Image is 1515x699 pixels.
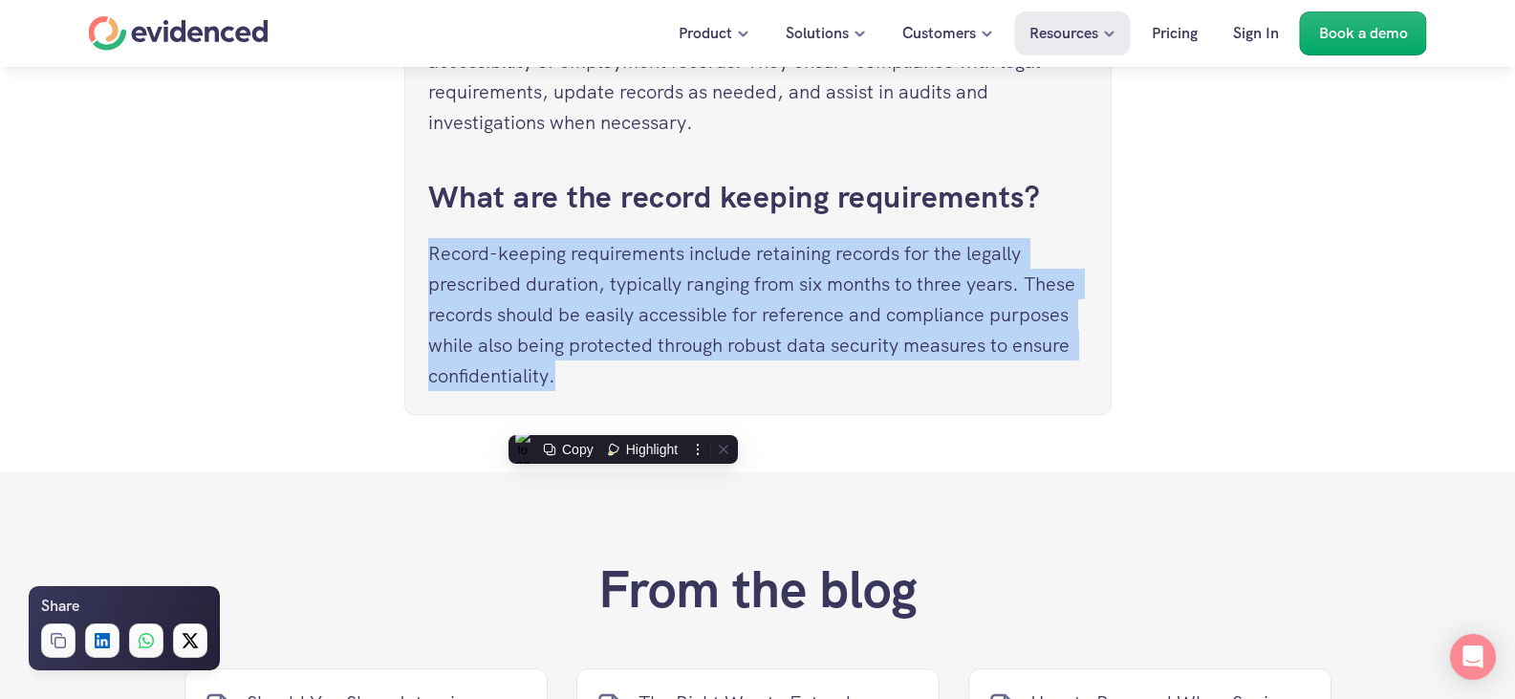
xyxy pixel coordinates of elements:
[1137,11,1212,55] a: Pricing
[1300,11,1427,55] a: Book a demo
[679,21,732,46] p: Product
[598,558,918,621] h2: From the blog
[89,16,269,51] a: Home
[428,177,1041,217] a: What are the record keeping requirements?
[1219,11,1293,55] a: Sign In
[1319,21,1408,46] p: Book a demo
[902,21,976,46] p: Customers
[1233,21,1279,46] p: Sign In
[786,21,849,46] p: Solutions
[41,594,79,619] h6: Share
[1152,21,1198,46] p: Pricing
[1450,634,1496,680] div: Open Intercom Messenger
[1029,21,1098,46] p: Resources
[428,238,1088,391] p: Record-keeping requirements include retaining records for the legally prescribed duration, typica...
